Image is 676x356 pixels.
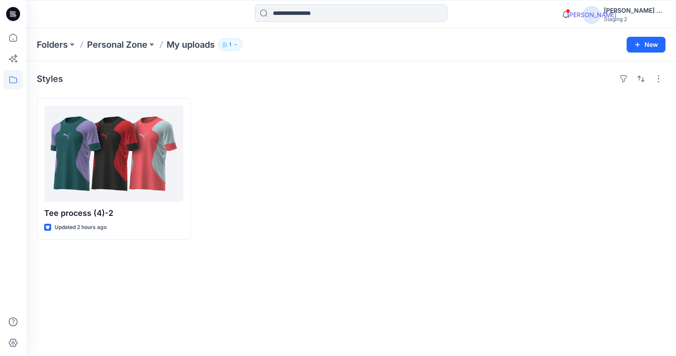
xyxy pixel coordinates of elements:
div: Staging 2 [604,16,665,22]
p: Tee process (4)-2 [44,207,183,219]
button: [PERSON_NAME][PERSON_NAME] AngStaging 2 [583,5,665,23]
span: [PERSON_NAME] [583,6,600,24]
a: Personal Zone [87,39,147,51]
a: Tee process (4)-2 [44,106,183,202]
button: 1 [218,39,242,51]
p: My uploads [167,39,215,51]
a: Folders [37,39,68,51]
p: Updated 2 hours ago [55,223,107,232]
h4: Styles [37,74,63,84]
button: New [627,37,666,53]
p: 1 [229,39,231,50]
div: [PERSON_NAME] Ang [604,5,665,16]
